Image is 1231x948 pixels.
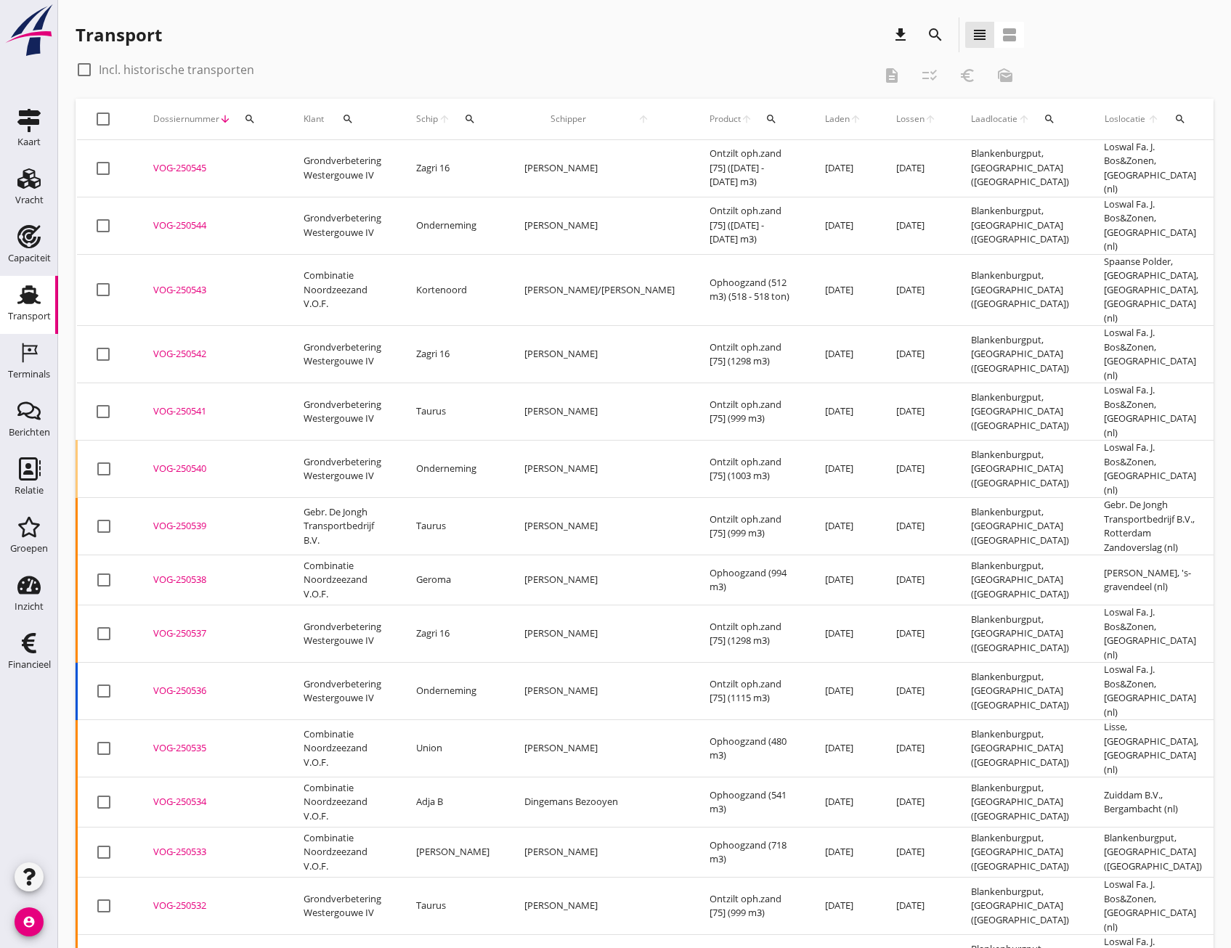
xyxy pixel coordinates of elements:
[879,828,954,878] td: [DATE]
[153,626,269,641] div: VOG-250537
[808,326,879,383] td: [DATE]
[507,720,692,777] td: [PERSON_NAME]
[15,486,44,495] div: Relatie
[153,347,269,361] div: VOG-250542
[507,878,692,935] td: [PERSON_NAME]
[286,498,399,555] td: Gebr. De Jongh Transportbedrijf B.V.
[954,777,1086,828] td: Blankenburgput, [GEOGRAPHIC_DATA] ([GEOGRAPHIC_DATA])
[971,26,988,44] i: view_headline
[1086,197,1219,254] td: Loswal Fa. J. Bos&Zonen, [GEOGRAPHIC_DATA] (nl)
[692,555,808,605] td: Ophoogzand (994 m3)
[879,605,954,663] td: [DATE]
[286,140,399,197] td: Grondverbetering Westergouwe IV
[507,828,692,878] td: [PERSON_NAME]
[153,161,269,176] div: VOG-250545
[692,140,808,197] td: Ontzilt oph.zand [75] ([DATE] - [DATE] m3)
[925,113,936,125] i: arrow_upward
[808,140,879,197] td: [DATE]
[153,462,269,476] div: VOG-250540
[879,498,954,555] td: [DATE]
[439,113,451,125] i: arrow_upward
[10,544,48,553] div: Groepen
[399,197,507,254] td: Onderneming
[99,62,254,77] label: Incl. historische transporten
[399,878,507,935] td: Taurus
[692,878,808,935] td: Ontzilt oph.zand [75] (999 m3)
[692,777,808,828] td: Ophoogzand (541 m3)
[808,498,879,555] td: [DATE]
[954,555,1086,605] td: Blankenburgput, [GEOGRAPHIC_DATA] ([GEOGRAPHIC_DATA])
[741,113,752,125] i: arrow_upward
[879,197,954,254] td: [DATE]
[879,878,954,935] td: [DATE]
[507,197,692,254] td: [PERSON_NAME]
[153,741,269,756] div: VOG-250535
[879,254,954,326] td: [DATE]
[879,383,954,441] td: [DATE]
[808,878,879,935] td: [DATE]
[286,777,399,828] td: Combinatie Noordzeezand V.O.F.
[1086,383,1219,441] td: Loswal Fa. J. Bos&Zonen, [GEOGRAPHIC_DATA] (nl)
[879,777,954,828] td: [DATE]
[416,113,439,126] span: Schip
[850,113,861,125] i: arrow_upward
[1086,777,1219,828] td: Zuiddam B.V., Bergambacht (nl)
[507,441,692,498] td: [PERSON_NAME]
[879,140,954,197] td: [DATE]
[692,663,808,720] td: Ontzilt oph.zand [75] (1115 m3)
[153,113,219,126] span: Dossiernummer
[808,663,879,720] td: [DATE]
[1001,26,1018,44] i: view_agenda
[1086,498,1219,555] td: Gebr. De Jongh Transportbedrijf B.V., Rotterdam Zandoverslag (nl)
[9,428,50,437] div: Berichten
[808,555,879,605] td: [DATE]
[808,605,879,663] td: [DATE]
[1086,326,1219,383] td: Loswal Fa. J. Bos&Zonen, [GEOGRAPHIC_DATA] (nl)
[399,555,507,605] td: Geroma
[286,828,399,878] td: Combinatie Noordzeezand V.O.F.
[1086,663,1219,720] td: Loswal Fa. J. Bos&Zonen, [GEOGRAPHIC_DATA] (nl)
[153,573,269,587] div: VOG-250538
[399,828,507,878] td: [PERSON_NAME]
[399,777,507,828] td: Adja B
[507,777,692,828] td: Dingemans Bezooyen
[286,878,399,935] td: Grondverbetering Westergouwe IV
[3,4,55,57] img: logo-small.a267ee39.svg
[399,254,507,326] td: Kortenoord
[1086,828,1219,878] td: Blankenburgput, [GEOGRAPHIC_DATA] ([GEOGRAPHIC_DATA])
[286,663,399,720] td: Grondverbetering Westergouwe IV
[399,720,507,777] td: Union
[153,218,269,233] div: VOG-250544
[8,311,51,321] div: Transport
[954,197,1086,254] td: Blankenburgput, [GEOGRAPHIC_DATA] ([GEOGRAPHIC_DATA])
[1086,605,1219,663] td: Loswal Fa. J. Bos&Zonen, [GEOGRAPHIC_DATA] (nl)
[808,720,879,777] td: [DATE]
[342,113,354,125] i: search
[15,602,44,611] div: Inzicht
[1086,441,1219,498] td: Loswal Fa. J. Bos&Zonen, [GEOGRAPHIC_DATA] (nl)
[692,326,808,383] td: Ontzilt oph.zand [75] (1298 m3)
[879,663,954,720] td: [DATE]
[399,663,507,720] td: Onderneming
[612,113,675,125] i: arrow_upward
[507,254,692,326] td: [PERSON_NAME]/[PERSON_NAME]
[399,383,507,441] td: Taurus
[153,845,269,859] div: VOG-250533
[808,197,879,254] td: [DATE]
[507,326,692,383] td: [PERSON_NAME]
[286,197,399,254] td: Grondverbetering Westergouwe IV
[507,605,692,663] td: [PERSON_NAME]
[954,140,1086,197] td: Blankenburgput, [GEOGRAPHIC_DATA] ([GEOGRAPHIC_DATA])
[15,195,44,205] div: Vracht
[76,23,162,46] div: Transport
[286,254,399,326] td: Combinatie Noordzeezand V.O.F.
[507,555,692,605] td: [PERSON_NAME]
[399,498,507,555] td: Taurus
[808,777,879,828] td: [DATE]
[244,113,256,125] i: search
[507,498,692,555] td: [PERSON_NAME]
[8,660,51,669] div: Financieel
[692,498,808,555] td: Ontzilt oph.zand [75] (999 m3)
[399,605,507,663] td: Zagri 16
[765,113,777,125] i: search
